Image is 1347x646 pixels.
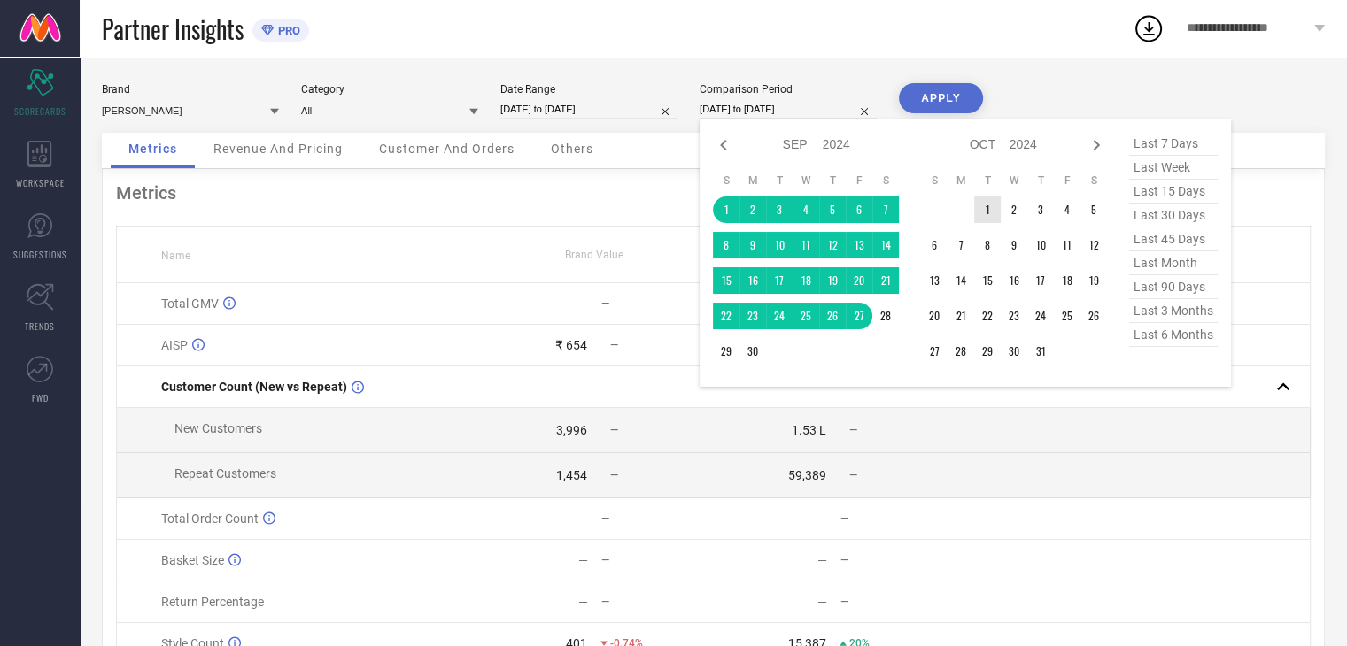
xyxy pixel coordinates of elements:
[713,303,739,329] td: Sun Sep 22 2024
[713,196,739,223] td: Sun Sep 01 2024
[846,173,872,188] th: Friday
[128,142,177,156] span: Metrics
[921,173,948,188] th: Sunday
[739,267,766,294] td: Mon Sep 16 2024
[788,468,826,482] div: 59,389
[766,267,793,294] td: Tue Sep 17 2024
[766,232,793,258] td: Tue Sep 10 2024
[974,196,1001,223] td: Tue Oct 01 2024
[872,173,899,188] th: Saturday
[846,267,872,294] td: Fri Sep 20 2024
[872,303,899,329] td: Sat Sep 28 2024
[161,338,188,352] span: AISP
[601,297,712,310] div: —
[1129,275,1218,299] span: last 90 days
[1027,267,1054,294] td: Thu Oct 17 2024
[161,250,190,262] span: Name
[766,303,793,329] td: Tue Sep 24 2024
[921,267,948,294] td: Sun Oct 13 2024
[817,595,827,609] div: —
[846,232,872,258] td: Fri Sep 13 2024
[1129,323,1218,347] span: last 6 months
[849,469,857,481] span: —
[14,104,66,118] span: SCORECARDS
[1027,173,1054,188] th: Thursday
[792,423,826,437] div: 1.53 L
[700,83,877,96] div: Comparison Period
[948,232,974,258] td: Mon Oct 07 2024
[174,466,276,481] span: Repeat Customers
[601,596,712,608] div: —
[739,196,766,223] td: Mon Sep 02 2024
[1129,132,1218,156] span: last 7 days
[1054,196,1080,223] td: Fri Oct 04 2024
[102,83,279,96] div: Brand
[1027,232,1054,258] td: Thu Oct 10 2024
[819,196,846,223] td: Thu Sep 05 2024
[1027,303,1054,329] td: Thu Oct 24 2024
[840,554,951,566] div: —
[948,338,974,365] td: Mon Oct 28 2024
[1129,180,1218,204] span: last 15 days
[872,196,899,223] td: Sat Sep 07 2024
[948,303,974,329] td: Mon Oct 21 2024
[974,303,1001,329] td: Tue Oct 22 2024
[1054,303,1080,329] td: Fri Oct 25 2024
[846,303,872,329] td: Fri Sep 27 2024
[713,173,739,188] th: Sunday
[849,424,857,436] span: —
[578,511,588,526] div: —
[1054,232,1080,258] td: Fri Oct 11 2024
[1129,156,1218,180] span: last week
[102,11,244,47] span: Partner Insights
[793,196,819,223] td: Wed Sep 04 2024
[578,595,588,609] div: —
[16,176,65,189] span: WORKSPACE
[840,596,951,608] div: —
[872,267,899,294] td: Sat Sep 21 2024
[819,267,846,294] td: Thu Sep 19 2024
[1001,196,1027,223] td: Wed Oct 02 2024
[1027,196,1054,223] td: Thu Oct 03 2024
[32,391,49,404] span: FWD
[551,142,593,156] span: Others
[739,232,766,258] td: Mon Sep 09 2024
[610,424,618,436] span: —
[1054,267,1080,294] td: Fri Oct 18 2024
[793,232,819,258] td: Wed Sep 11 2024
[610,339,618,351] span: —
[578,553,588,567] div: —
[556,423,587,437] div: 3,996
[974,232,1001,258] td: Tue Oct 08 2024
[921,303,948,329] td: Sun Oct 20 2024
[817,553,827,567] div: —
[1129,227,1218,251] span: last 45 days
[565,249,623,261] span: Brand Value
[739,173,766,188] th: Monday
[213,142,343,156] span: Revenue And Pricing
[819,303,846,329] td: Thu Sep 26 2024
[1080,173,1107,188] th: Saturday
[13,248,67,261] span: SUGGESTIONS
[793,173,819,188] th: Wednesday
[610,469,618,481] span: —
[948,173,974,188] th: Monday
[500,100,677,119] input: Select date range
[840,512,951,525] div: —
[301,83,478,96] div: Category
[819,232,846,258] td: Thu Sep 12 2024
[161,553,224,567] span: Basket Size
[556,468,587,482] div: 1,454
[766,196,793,223] td: Tue Sep 03 2024
[1080,196,1107,223] td: Sat Oct 05 2024
[974,338,1001,365] td: Tue Oct 29 2024
[766,173,793,188] th: Tuesday
[1080,303,1107,329] td: Sat Oct 26 2024
[1129,251,1218,275] span: last month
[601,512,712,525] div: —
[116,182,1311,204] div: Metrics
[713,338,739,365] td: Sun Sep 29 2024
[739,338,766,365] td: Mon Sep 30 2024
[817,511,827,526] div: —
[793,303,819,329] td: Wed Sep 25 2024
